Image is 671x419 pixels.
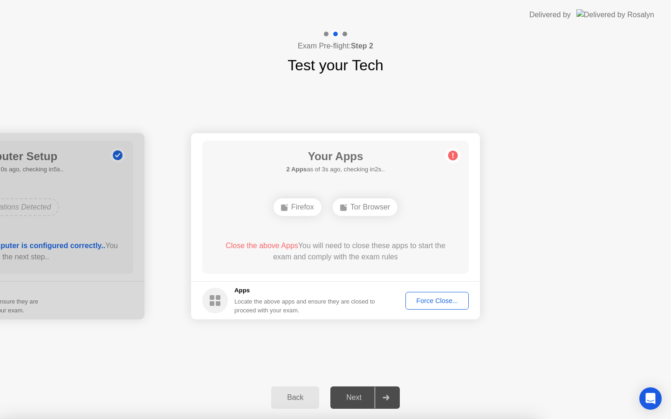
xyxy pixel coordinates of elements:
[234,286,376,295] h5: Apps
[576,9,654,20] img: Delivered by Rosalyn
[298,41,373,52] h4: Exam Pre-flight:
[351,42,373,50] b: Step 2
[286,166,307,173] b: 2 Apps
[216,240,456,263] div: You will need to close these apps to start the exam and comply with the exam rules
[333,393,375,402] div: Next
[529,9,571,20] div: Delivered by
[274,198,322,216] div: Firefox
[409,297,466,304] div: Force Close...
[288,54,383,76] h1: Test your Tech
[234,297,376,315] div: Locate the above apps and ensure they are closed to proceed with your exam.
[286,165,384,174] h5: as of 3s ago, checking in2s..
[274,393,316,402] div: Back
[226,242,298,250] span: Close the above Apps
[639,387,662,410] div: Open Intercom Messenger
[333,198,397,216] div: Tor Browser
[286,148,384,165] h1: Your Apps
